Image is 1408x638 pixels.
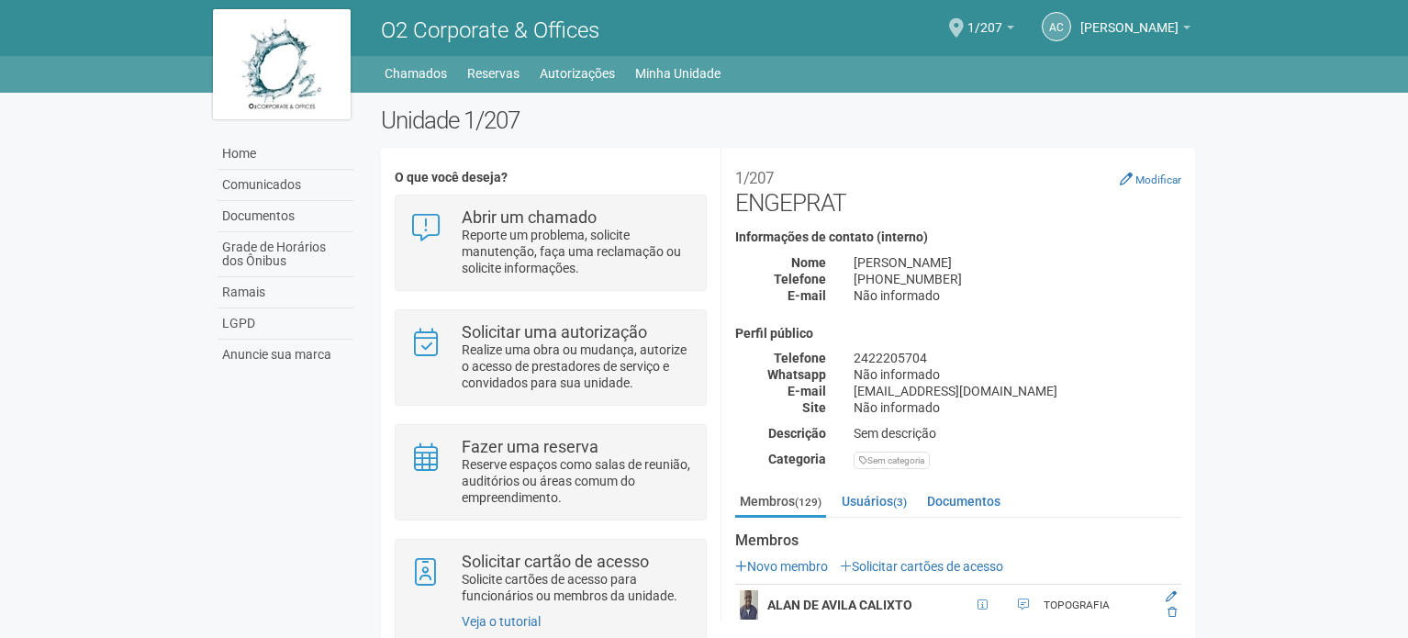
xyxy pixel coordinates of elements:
[768,452,826,466] strong: Categoria
[740,590,758,620] img: user.png
[840,287,1195,304] div: Não informado
[467,61,520,86] a: Reservas
[1120,172,1181,186] a: Modificar
[218,139,353,170] a: Home
[840,399,1195,416] div: Não informado
[218,232,353,277] a: Grade de Horários dos Ônibus
[462,614,541,629] a: Veja o tutorial
[795,496,821,509] small: (129)
[218,201,353,232] a: Documentos
[837,487,911,515] a: Usuários(3)
[922,487,1005,515] a: Documentos
[462,322,647,341] strong: Solicitar uma autorização
[1135,173,1181,186] small: Modificar
[840,254,1195,271] div: [PERSON_NAME]
[385,61,447,86] a: Chamados
[840,383,1195,399] div: [EMAIL_ADDRESS][DOMAIN_NAME]
[967,23,1014,38] a: 1/207
[735,487,826,518] a: Membros(129)
[967,3,1002,35] span: 1/207
[735,162,1181,217] h2: ENGEPRAT
[802,400,826,415] strong: Site
[735,559,828,574] a: Novo membro
[840,271,1195,287] div: [PHONE_NUMBER]
[1166,590,1177,603] a: Editar membro
[735,169,774,187] small: 1/207
[840,559,1003,574] a: Solicitar cartões de acesso
[1042,12,1071,41] a: AC
[840,425,1195,442] div: Sem descrição
[767,598,912,612] strong: ALAN DE AVILA CALIXTO
[395,171,706,185] h4: O que você deseja?
[462,207,597,227] strong: Abrir um chamado
[381,17,599,43] span: O2 Corporate & Offices
[854,452,930,469] div: Sem categoria
[774,272,826,286] strong: Telefone
[893,496,907,509] small: (3)
[462,437,598,456] strong: Fazer uma reserva
[735,230,1181,244] h4: Informações de contato (interno)
[1080,23,1190,38] a: [PERSON_NAME]
[840,366,1195,383] div: Não informado
[213,9,351,119] img: logo.jpg
[1168,606,1177,619] a: Excluir membro
[462,552,649,571] strong: Solicitar cartão de acesso
[409,324,691,391] a: Solicitar uma autorização Realize uma obra ou mudança, autorize o acesso de prestadores de serviç...
[635,61,721,86] a: Minha Unidade
[768,426,826,441] strong: Descrição
[409,439,691,506] a: Fazer uma reserva Reserve espaços como salas de reunião, auditórios ou áreas comum do empreendime...
[540,61,615,86] a: Autorizações
[462,456,692,506] p: Reserve espaços como salas de reunião, auditórios ou áreas comum do empreendimento.
[409,209,691,276] a: Abrir um chamado Reporte um problema, solicite manutenção, faça uma reclamação ou solicite inform...
[774,351,826,365] strong: Telefone
[788,384,826,398] strong: E-mail
[218,170,353,201] a: Comunicados
[840,350,1195,366] div: 2422205704
[767,367,826,382] strong: Whatsapp
[1044,598,1157,613] div: TOPOGRAFIA
[218,308,353,340] a: LGPD
[788,288,826,303] strong: E-mail
[409,554,691,604] a: Solicitar cartão de acesso Solicite cartões de acesso para funcionários ou membros da unidade.
[381,106,1195,134] h2: Unidade 1/207
[462,571,692,604] p: Solicite cartões de acesso para funcionários ou membros da unidade.
[462,341,692,391] p: Realize uma obra ou mudança, autorize o acesso de prestadores de serviço e convidados para sua un...
[1080,3,1179,35] span: Andréa Cunha
[735,532,1181,549] strong: Membros
[791,255,826,270] strong: Nome
[218,340,353,370] a: Anuncie sua marca
[462,227,692,276] p: Reporte um problema, solicite manutenção, faça uma reclamação ou solicite informações.
[218,277,353,308] a: Ramais
[735,327,1181,341] h4: Perfil público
